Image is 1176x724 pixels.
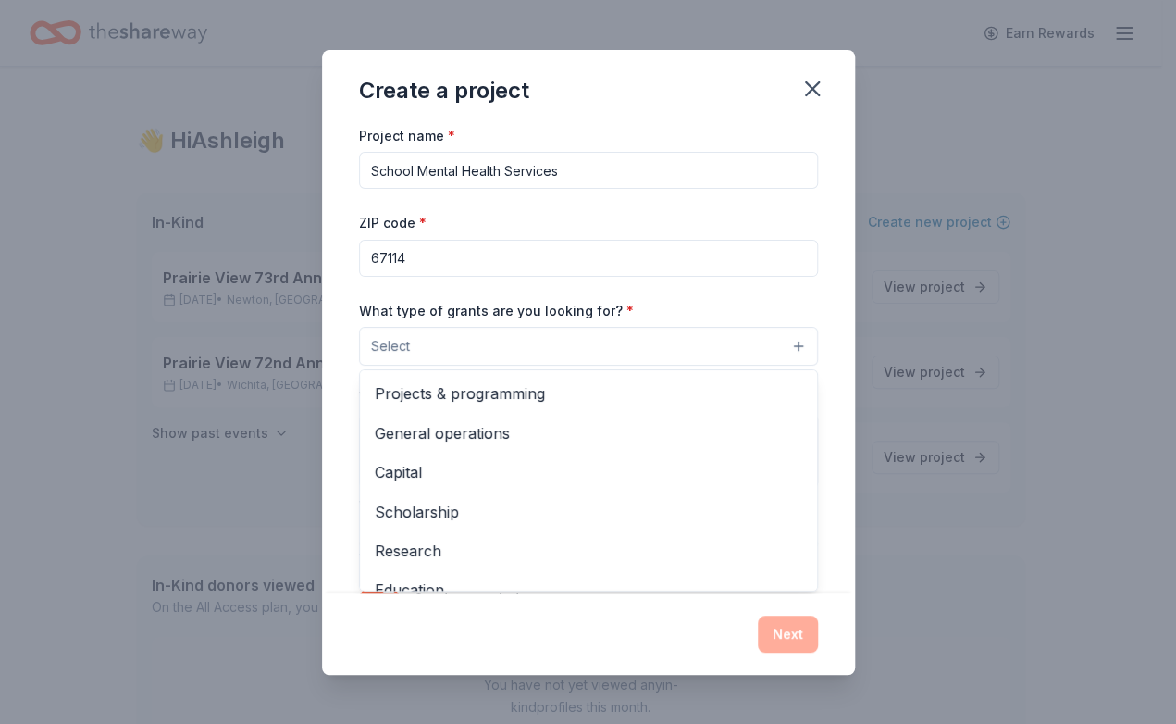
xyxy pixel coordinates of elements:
div: Select [359,369,818,592]
span: Scholarship [375,500,802,524]
span: Capital [375,460,802,484]
span: Projects & programming [375,381,802,406]
button: Select [359,327,818,366]
span: Select [371,335,410,357]
span: Research [375,539,802,563]
span: Education [375,578,802,602]
span: General operations [375,421,802,445]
